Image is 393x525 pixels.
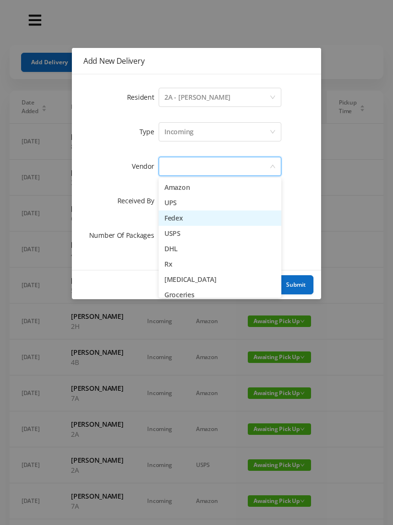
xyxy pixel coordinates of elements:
[139,127,159,136] label: Type
[164,123,194,141] div: Incoming
[278,275,313,294] button: Submit
[270,163,276,170] i: icon: down
[83,56,310,66] div: Add New Delivery
[159,195,281,210] li: UPS
[159,210,281,226] li: Fedex
[164,88,231,106] div: 2A - Sam Hiremath
[127,93,159,102] label: Resident
[132,162,159,171] label: Vendor
[159,241,281,257] li: DHL
[159,226,281,241] li: USPS
[159,257,281,272] li: Rx
[159,180,281,195] li: Amazon
[159,272,281,287] li: [MEDICAL_DATA]
[159,287,281,303] li: Groceries
[83,86,310,247] form: Add New Delivery
[89,231,159,240] label: Number Of Packages
[117,196,159,205] label: Received By
[270,129,276,136] i: icon: down
[270,94,276,101] i: icon: down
